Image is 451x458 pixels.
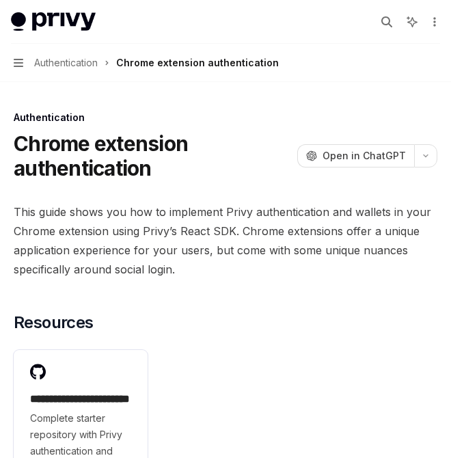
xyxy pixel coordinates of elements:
[14,111,437,124] div: Authentication
[426,12,440,31] button: More actions
[297,144,414,167] button: Open in ChatGPT
[14,131,292,180] h1: Chrome extension authentication
[14,312,94,334] span: Resources
[323,149,406,163] span: Open in ChatGPT
[11,12,96,31] img: light logo
[34,55,98,71] span: Authentication
[116,55,279,71] div: Chrome extension authentication
[14,202,437,279] span: This guide shows you how to implement Privy authentication and wallets in your Chrome extension u...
